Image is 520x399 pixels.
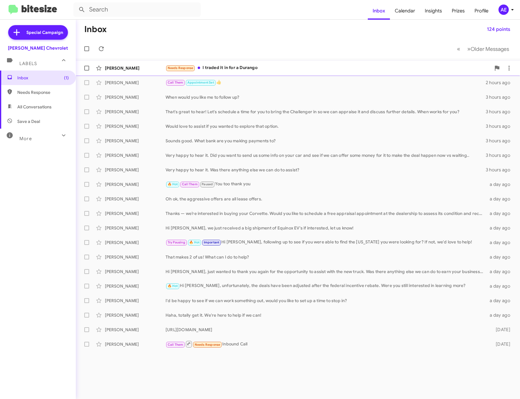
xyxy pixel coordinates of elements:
div: 3 hours ago [486,123,515,129]
div: [DATE] [487,341,515,347]
span: More [19,136,32,141]
div: 3 hours ago [486,152,515,158]
span: Call Them [168,81,183,84]
span: Call Them [168,343,183,347]
span: 🔥 Hot [189,240,200,244]
div: [PERSON_NAME] [105,269,166,275]
a: Calendar [390,2,420,20]
div: a day ago [487,196,515,202]
div: [PERSON_NAME] [105,109,166,115]
div: Oh ok, the aggressive offers are all lease offers. [166,196,487,202]
div: I traded it in for a Durango [166,64,491,71]
div: a day ago [487,210,515,216]
div: AE [498,5,509,15]
div: [PERSON_NAME] [105,167,166,173]
div: 👍 [166,79,486,86]
span: « [457,45,460,53]
div: [PERSON_NAME] [105,152,166,158]
div: [PERSON_NAME] [105,298,166,304]
div: [PERSON_NAME] [105,254,166,260]
span: Important [204,240,220,244]
a: Inbox [368,2,390,20]
div: a day ago [487,269,515,275]
div: [PERSON_NAME] [105,181,166,187]
div: [PERSON_NAME] Chevrolet [8,45,68,51]
div: Thanks — we’re interested in buying your Corvette. Would you like to schedule a free appraisal ap... [166,210,487,216]
div: [PERSON_NAME] [105,138,166,144]
div: Hi [PERSON_NAME], unfortunately, the deals have been adjusted after the federal incentive rebate.... [166,282,487,289]
span: Needs Response [168,66,193,70]
div: 3 hours ago [486,167,515,173]
div: [PERSON_NAME] [105,283,166,289]
span: 🔥 Hot [168,182,178,186]
div: [PERSON_NAME] [105,341,166,347]
input: Search [73,2,201,17]
div: 3 hours ago [486,109,515,115]
button: 124 points [482,24,515,35]
h1: Inbox [84,25,107,34]
span: Needs Response [17,89,69,95]
div: Very happy to hear it. Did you want to send us some info on your car and see if we can offer some... [166,152,486,158]
div: [PERSON_NAME] [105,225,166,231]
span: Profile [470,2,493,20]
span: Appointment Set [187,81,214,84]
div: [PERSON_NAME] [105,80,166,86]
span: 124 points [487,24,510,35]
div: Sounds good. What bank are you making payments to? [166,138,486,144]
div: Hi [PERSON_NAME], we just received a big shipment of Equinox EV's if interested, let us know! [166,225,487,231]
div: That's great to hear! Let's schedule a time for you to bring the Challenger in so we can appraise... [166,109,486,115]
div: That makes 2 of us! What can I do to help? [166,254,487,260]
span: Special Campaign [26,29,63,35]
div: [PERSON_NAME] [105,123,166,129]
div: Hi [PERSON_NAME], following up to see if you were able to find the [US_STATE] you were looking fo... [166,239,487,246]
div: [DATE] [487,327,515,333]
span: 🔥 Hot [168,284,178,288]
div: I'd be happy to see if we can work something out, would you like to set up a time to stop in? [166,298,487,304]
span: Call Them [182,182,198,186]
div: a day ago [487,181,515,187]
span: (1) [64,75,69,81]
div: [PERSON_NAME] [105,65,166,71]
a: Prizes [447,2,470,20]
span: Older Messages [471,46,509,52]
button: AE [493,5,513,15]
div: [PERSON_NAME] [105,94,166,100]
span: Labels [19,61,37,66]
div: [URL][DOMAIN_NAME] [166,327,487,333]
button: Next [464,43,513,55]
div: Would love to assist if you wanted to explore that option. [166,123,486,129]
div: You too thank you [166,181,487,188]
div: 2 hours ago [486,80,515,86]
span: Needs Response [195,343,220,347]
span: Inbox [17,75,69,81]
div: a day ago [487,312,515,318]
div: [PERSON_NAME] [105,327,166,333]
div: a day ago [487,283,515,289]
span: Save a Deal [17,118,40,124]
a: Special Campaign [8,25,68,40]
div: [PERSON_NAME] [105,210,166,216]
span: Paused [202,182,213,186]
span: » [467,45,471,53]
div: a day ago [487,254,515,260]
div: a day ago [487,225,515,231]
div: 3 hours ago [486,138,515,144]
div: a day ago [487,298,515,304]
div: [PERSON_NAME] [105,196,166,202]
div: When would you like me to follow up? [166,94,486,100]
a: Insights [420,2,447,20]
div: Haha, totally get it. We're here to help if we can! [166,312,487,318]
span: All Conversations [17,104,52,110]
div: 3 hours ago [486,94,515,100]
button: Previous [453,43,464,55]
div: Inbound Call [166,340,487,348]
div: a day ago [487,239,515,246]
div: [PERSON_NAME] [105,239,166,246]
span: Try Pausing [168,240,185,244]
div: Very happy to hear it. Was there anything else we can do to assist? [166,167,486,173]
div: [PERSON_NAME] [105,312,166,318]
